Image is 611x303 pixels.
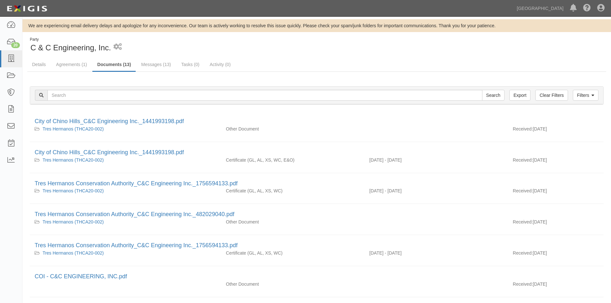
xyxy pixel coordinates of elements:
p: Received: [513,219,533,225]
div: [DATE] [508,281,604,290]
div: General Liability Auto Liability Excess/Umbrella Liability Workers Compensation/Employers Liability [221,188,364,194]
div: [DATE] [508,157,604,166]
a: Tres Hermanos (THCA20-002) [43,157,104,163]
div: Tres Hermanos (THCA20-002) [35,157,216,163]
input: Search [482,90,505,101]
a: Documents (13) [92,58,136,72]
p: Received: [513,281,533,287]
div: [DATE] [508,188,604,197]
div: Tres Hermanos (THCA20-002) [35,250,216,256]
div: Tres Hermanos (THCA20-002) [35,219,216,225]
div: [DATE] [508,219,604,228]
div: Effective 05/25/2025 - Expiration 05/25/2026 [365,157,508,163]
a: [GEOGRAPHIC_DATA] [513,2,567,15]
div: Effective 05/25/2025 - Expiration 05/25/2026 [365,250,508,256]
div: Other Document [221,281,364,287]
img: logo-5460c22ac91f19d4615b14bd174203de0afe785f0fc80cf4dbbc73dc1793850b.png [5,3,49,14]
div: [DATE] [508,250,604,259]
div: Tres Hermanos (THCA20-002) [35,126,216,132]
a: Details [27,58,51,71]
a: Export [509,90,530,101]
div: General Liability Auto Liability Excess/Umbrella Liability Workers Compensation/Employers Liabili... [221,157,364,163]
i: Help Center - Complianz [583,4,591,12]
a: Agreements (1) [51,58,92,71]
div: City of Chino Hills_C&C Engineering Inc._1441993198.pdf [35,148,599,157]
div: C & C Engineering, Inc. [27,37,312,53]
p: Received: [513,250,533,256]
a: Clear Filters [535,90,568,101]
a: City of Chino Hills_C&C Engineering Inc._1441993198.pdf [35,118,184,124]
div: 20 [11,42,20,48]
div: Tres Hermanos Conservation Authority_C&C Engineering Inc._1756594133.pdf [35,180,599,188]
div: General Liability Auto Liability Excess/Umbrella Liability Workers Compensation/Employers Liability [221,250,364,256]
a: Tres Hermanos Conservation Authority_C&C Engineering Inc._482029040.pdf [35,211,234,217]
a: Tres Hermanos (THCA20-002) [43,250,104,256]
a: Tres Hermanos (THCA20-002) [43,126,104,131]
a: Tres Hermanos (THCA20-002) [43,188,104,193]
div: Party [30,37,111,42]
a: Tres Hermanos (THCA20-002) [43,219,104,224]
a: Tres Hermanos Conservation Authority_C&C Engineering Inc._1756594133.pdf [35,242,238,248]
a: Tres Hermanos Conservation Authority_C&C Engineering Inc._1756594133.pdf [35,180,238,187]
div: Other Document [221,219,364,225]
a: Tasks (0) [176,58,204,71]
i: 1 scheduled workflow [114,44,122,50]
div: COI - C&C ENGINEERING, INC.pdf [35,273,599,281]
a: Messages (13) [136,58,176,71]
div: We are experiencing email delivery delays and apologize for any inconvenience. Our team is active... [22,22,611,29]
span: C & C Engineering, Inc. [30,43,111,52]
div: Effective 05/25/2025 - Expiration 05/25/2026 [365,188,508,194]
a: Activity (0) [205,58,235,71]
p: Received: [513,157,533,163]
p: Received: [513,126,533,132]
div: Other Document [221,126,364,132]
a: COI - C&C ENGINEERING, INC.pdf [35,273,127,280]
a: City of Chino Hills_C&C Engineering Inc._1441993198.pdf [35,149,184,156]
div: Tres Hermanos Conservation Authority_C&C Engineering Inc._482029040.pdf [35,210,599,219]
div: Tres Hermanos (THCA20-002) [35,188,216,194]
div: City of Chino Hills_C&C Engineering Inc._1441993198.pdf [35,117,599,126]
div: [DATE] [508,126,604,135]
p: Received: [513,188,533,194]
input: Search [47,90,482,101]
a: Filters [573,90,598,101]
div: Tres Hermanos Conservation Authority_C&C Engineering Inc._1756594133.pdf [35,241,599,250]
